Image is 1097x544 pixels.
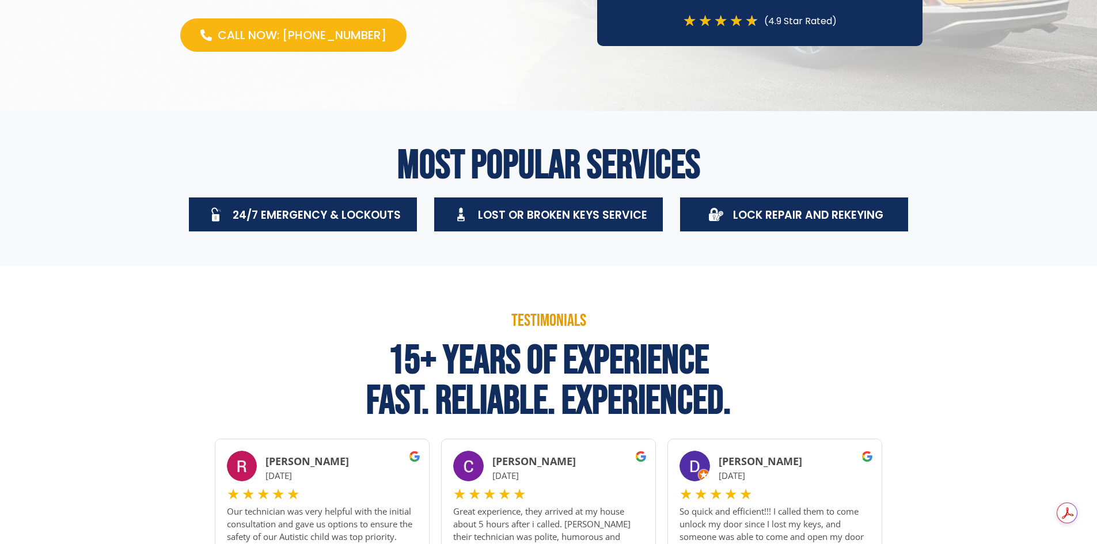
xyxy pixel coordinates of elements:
h2: 15+ Years Of Experience Fast. Reliable. Experienced. [209,341,889,421]
span: Lock Repair And Rekeying [733,207,883,223]
h3: [PERSON_NAME] [719,455,871,468]
span: Lost Or Broken Keys Service [478,207,647,223]
h3: [PERSON_NAME] [265,455,417,468]
img: Locksmiths Locations 10 [680,451,710,481]
div: (4.9 Star Rated) [758,13,837,29]
span: 24/7 Emergency & Lockouts [233,207,401,223]
p: [DATE] [265,468,417,484]
i: ★ [724,486,737,502]
i: ★ [227,486,240,502]
a: Call Now: [PHONE_NUMBER] [180,18,407,52]
i: ★ [498,486,511,502]
i: ★ [483,486,496,502]
i: ★ [513,486,526,502]
h2: Most Popular Services [180,146,917,186]
i: ★ [694,486,707,502]
i: ★ [242,486,255,502]
i: ★ [709,486,722,502]
i: ★ [699,13,712,29]
i: ★ [714,13,727,29]
i: ★ [272,486,284,502]
i: ★ [257,486,269,502]
div: 5/5 [227,486,299,502]
h3: [PERSON_NAME] [492,455,644,468]
div: 5/5 [680,486,752,502]
i: ★ [468,486,481,502]
i: ★ [730,13,743,29]
i: ★ [739,486,752,502]
p: Testimonials [209,312,889,329]
i: ★ [453,486,466,502]
div: 4.7/5 [683,13,758,29]
i: ★ [745,13,758,29]
img: Locksmiths Locations 8 [227,451,257,481]
p: [DATE] [719,468,871,484]
i: ★ [680,486,692,502]
p: [DATE] [492,468,644,484]
div: 5/5 [453,486,526,502]
i: ★ [683,13,696,29]
img: Locksmiths Locations 9 [453,451,484,481]
span: Call Now: [PHONE_NUMBER] [218,27,386,43]
i: ★ [287,486,299,502]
